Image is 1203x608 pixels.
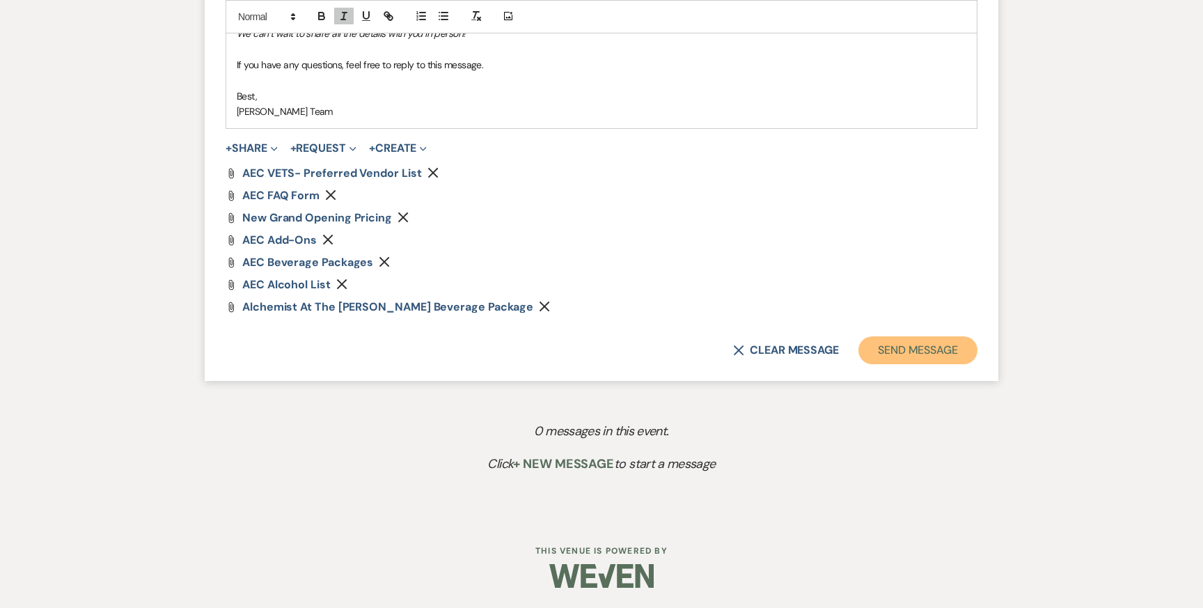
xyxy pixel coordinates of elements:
[242,168,422,179] a: AEC VETS- Preferred Vendor List
[237,105,333,118] span: [PERSON_NAME] Team
[549,552,654,600] img: Weven Logo
[242,212,392,224] a: New Grand Opening Pricing
[858,336,977,364] button: Send Message
[242,210,392,225] span: New Grand Opening Pricing
[242,255,373,270] span: AEC Beverage Packages
[369,143,375,154] span: +
[226,143,232,154] span: +
[242,277,331,292] span: AEC Alcohol List
[242,235,317,246] a: AEC Add-Ons
[237,27,465,40] em: We can’t wait to share all the details with you in person!
[290,143,356,154] button: Request
[242,302,533,313] a: Alchemist at The [PERSON_NAME] Beverage Package
[733,345,839,356] button: Clear message
[237,421,967,442] p: 0 messages in this event.
[237,90,257,102] span: Best,
[242,299,533,314] span: Alchemist at The [PERSON_NAME] Beverage Package
[513,455,614,472] span: + New Message
[237,454,967,474] p: Click to start a message
[242,166,422,180] span: AEC VETS- Preferred Vendor List
[242,233,317,247] span: AEC Add-Ons
[290,143,297,154] span: +
[242,188,320,203] span: AEC FAQ Form
[237,59,483,71] span: If you have any questions, feel free to reply to this message.
[242,279,331,290] a: AEC Alcohol List
[242,190,320,201] a: AEC FAQ Form
[369,143,427,154] button: Create
[226,143,278,154] button: Share
[242,257,373,268] a: AEC Beverage Packages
